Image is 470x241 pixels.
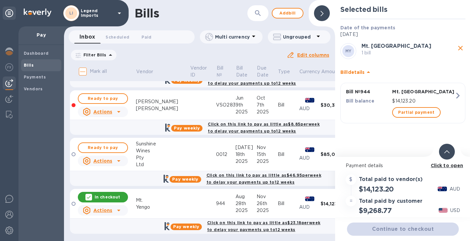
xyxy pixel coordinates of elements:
button: Addbill [272,8,303,18]
p: Amount [321,68,340,75]
div: [PERSON_NAME] [136,98,190,105]
div: Wines [136,147,190,154]
strong: $ [349,177,352,182]
div: Mt. [136,197,190,204]
div: Oct [257,95,278,102]
span: Scheduled [106,34,129,41]
p: $14,123.20 [392,98,454,105]
p: In checkout [95,194,120,200]
img: AUD [305,147,314,152]
p: 1 bill [361,49,455,56]
b: MY [345,48,352,53]
div: Nov [257,144,278,151]
p: Legend Imports [81,9,114,18]
button: Ready to pay [78,93,128,104]
h2: $14,123.20 [359,185,394,193]
h2: Selected bills [340,5,465,14]
div: Billdetails [340,62,465,83]
p: AUD [299,105,321,112]
b: Click on this link to pay as little as $46.95 per week to delay your payments up to 12 weeks [206,173,321,185]
b: Pay weekly [173,224,199,229]
div: Sunshine [136,140,190,147]
div: Unpin categories [3,7,16,20]
img: AUD [305,98,314,103]
img: AUD [438,187,447,191]
span: Inbox [79,32,95,42]
span: Ready to pay [84,95,122,103]
button: Ready to pay [78,142,128,153]
span: Type [278,68,298,75]
p: Currency [299,68,320,75]
div: Ltd [136,161,190,168]
div: = [346,196,356,206]
u: Actions [93,208,112,213]
div: $85,080.00 [321,151,351,158]
div: 944 [216,200,235,207]
b: Vendors [24,86,43,91]
div: Jun [235,95,257,102]
p: Bill Date [236,65,248,78]
u: Edit columns [297,52,329,58]
p: Ungrouped [283,34,314,40]
b: Click on this link to pay as little as $8.85 per week to delay your payments up to 12 weeks [208,122,320,134]
img: Logo [24,9,51,16]
div: 9th [235,102,257,108]
div: 0012 [216,151,235,158]
p: Due Date [257,65,268,78]
div: 18th [235,151,257,158]
b: Payments [24,75,46,79]
div: Bill [278,102,299,108]
div: Yengo [136,204,190,211]
div: Bill [278,200,299,207]
b: Mt. [GEOGRAPHIC_DATA] [361,43,431,49]
b: Pay weekly [174,126,200,131]
b: Pay weekly [172,177,198,182]
div: [DATE] [235,144,257,151]
h1: Bills [135,6,159,20]
div: 2025 [257,108,278,115]
b: Bills [24,63,34,68]
button: Partial payment [392,107,440,118]
b: Date of the payments [340,25,395,30]
span: Add bill [278,9,298,17]
span: Partial payment [398,108,434,116]
span: Bill Date [236,65,256,78]
p: Vendor ID [190,65,207,78]
span: Vendor ID [190,65,216,78]
div: 2025 [235,158,257,165]
p: Multi currency [215,34,250,40]
p: Bill balance [346,98,390,104]
p: Type [278,68,290,75]
div: Pty [136,154,190,161]
div: 2025 [257,158,278,165]
div: 2025 [235,108,257,115]
span: Amount [321,68,348,75]
p: Mark all [90,68,107,75]
div: $30,393.30 [321,102,351,108]
p: Mt. [GEOGRAPHIC_DATA] [392,88,454,95]
div: Aug [235,193,257,200]
h3: Total paid by customer [359,198,423,204]
b: LI [69,11,74,15]
b: Click on this link to pay as little as $23.18 per week to delay your payments up to 12 weeks [207,220,320,232]
button: close [455,43,465,53]
p: Bill № [217,65,226,78]
span: Due Date [257,65,277,78]
div: 28th [235,200,257,207]
div: VSO283 [216,102,235,108]
b: Click to open [431,163,463,168]
p: AUD [299,155,321,162]
p: USD [450,207,460,214]
h3: Total paid to vendor(s) [359,176,423,183]
u: Actions [93,158,112,164]
p: Vendor [136,68,153,75]
p: Filter Bills [81,52,107,58]
b: Dashboard [24,51,49,56]
img: Foreign exchange [5,63,13,71]
div: $14,123.20 [321,200,351,207]
div: [PERSON_NAME] [136,105,190,112]
div: 7th [257,102,278,108]
div: Nov [257,193,278,200]
div: 2025 [257,207,278,214]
